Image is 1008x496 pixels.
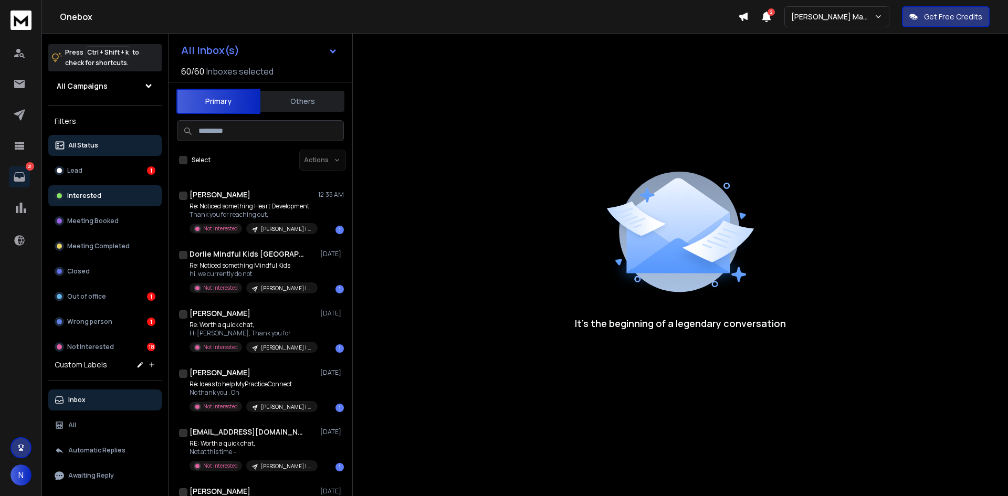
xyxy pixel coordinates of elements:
span: 60 / 60 [181,65,204,78]
button: Meeting Booked [48,210,162,231]
p: [PERSON_NAME] Marketing [791,12,874,22]
p: hi, we currently do not [190,270,316,278]
div: 1 [335,285,344,293]
h3: Inboxes selected [206,65,274,78]
button: Wrong person1 [48,311,162,332]
button: Closed [48,261,162,282]
h1: [EMAIL_ADDRESS][DOMAIN_NAME] [190,427,305,437]
p: [PERSON_NAME] | [DATE] [261,284,311,292]
div: 1 [335,463,344,471]
p: Automatic Replies [68,446,125,455]
button: All Campaigns [48,76,162,97]
button: All Status [48,135,162,156]
div: 1 [147,318,155,326]
p: Re: Noticed something Mindful Kids [190,261,316,270]
h1: All Campaigns [57,81,108,91]
h1: [PERSON_NAME] [190,189,250,200]
h1: All Inbox(s) [181,45,239,56]
p: [PERSON_NAME] | [DATE] [261,225,311,233]
div: 1 [335,226,344,234]
button: Get Free Credits [902,6,990,27]
div: 18 [147,343,155,351]
h3: Custom Labels [55,360,107,370]
p: All Status [68,141,98,150]
button: N [10,465,31,486]
p: It’s the beginning of a legendary conversation [575,316,786,331]
span: 2 [768,8,775,16]
button: Out of office1 [48,286,162,307]
div: 1 [335,404,344,412]
p: Re: Ideas to help MyPracticeConnect [190,380,316,388]
button: Interested [48,185,162,206]
p: Interested [67,192,101,200]
p: 21 [26,162,34,171]
img: logo [10,10,31,30]
button: All Inbox(s) [173,40,346,61]
button: Lead1 [48,160,162,181]
p: All [68,421,76,429]
span: Ctrl + Shift + k [86,46,130,58]
p: Re: Noticed something Heart Development [190,202,316,210]
button: Not Interested18 [48,336,162,357]
p: Not Interested [67,343,114,351]
p: 12:35 AM [318,191,344,199]
p: Not Interested [203,403,238,410]
p: [PERSON_NAME] | [DATE] [261,344,311,352]
p: Inbox [68,396,86,404]
p: [PERSON_NAME] | [DATE] [261,403,311,411]
p: Not Interested [203,284,238,292]
p: [DATE] [320,428,344,436]
button: Primary [176,89,260,114]
label: Select [192,156,211,164]
p: Get Free Credits [924,12,982,22]
a: 21 [9,166,30,187]
button: Automatic Replies [48,440,162,461]
p: [DATE] [320,309,344,318]
button: Awaiting Reply [48,465,162,486]
p: [DATE] [320,368,344,377]
p: Not Interested [203,225,238,233]
h1: Onebox [60,10,738,23]
p: Re: Worth a quick chat, [190,321,316,329]
button: Others [260,90,344,113]
p: Not Interested [203,462,238,470]
p: Lead [67,166,82,175]
p: Thank you for reaching out, [190,210,316,219]
h1: [PERSON_NAME] [190,367,250,378]
h1: [PERSON_NAME] [190,308,250,319]
p: RE: Worth a quick chat, [190,439,316,448]
p: [DATE] [320,250,344,258]
p: No thank you . On [190,388,316,397]
p: Not at this time – [190,448,316,456]
div: 1 [147,166,155,175]
p: Hi [PERSON_NAME], Thank you for [190,329,316,337]
p: Not Interested [203,343,238,351]
p: Meeting Booked [67,217,119,225]
p: Wrong person [67,318,112,326]
button: Inbox [48,389,162,410]
p: Out of office [67,292,106,301]
h1: Dorlie Mindful Kids [GEOGRAPHIC_DATA] [190,249,305,259]
p: [DATE] [320,487,344,495]
button: All [48,415,162,436]
div: 1 [147,292,155,301]
p: Meeting Completed [67,242,130,250]
h3: Filters [48,114,162,129]
p: Closed [67,267,90,276]
p: Awaiting Reply [68,471,114,480]
p: [PERSON_NAME] | [DATE] [261,462,311,470]
p: Press to check for shortcuts. [65,47,139,68]
button: Meeting Completed [48,236,162,257]
div: 1 [335,344,344,353]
